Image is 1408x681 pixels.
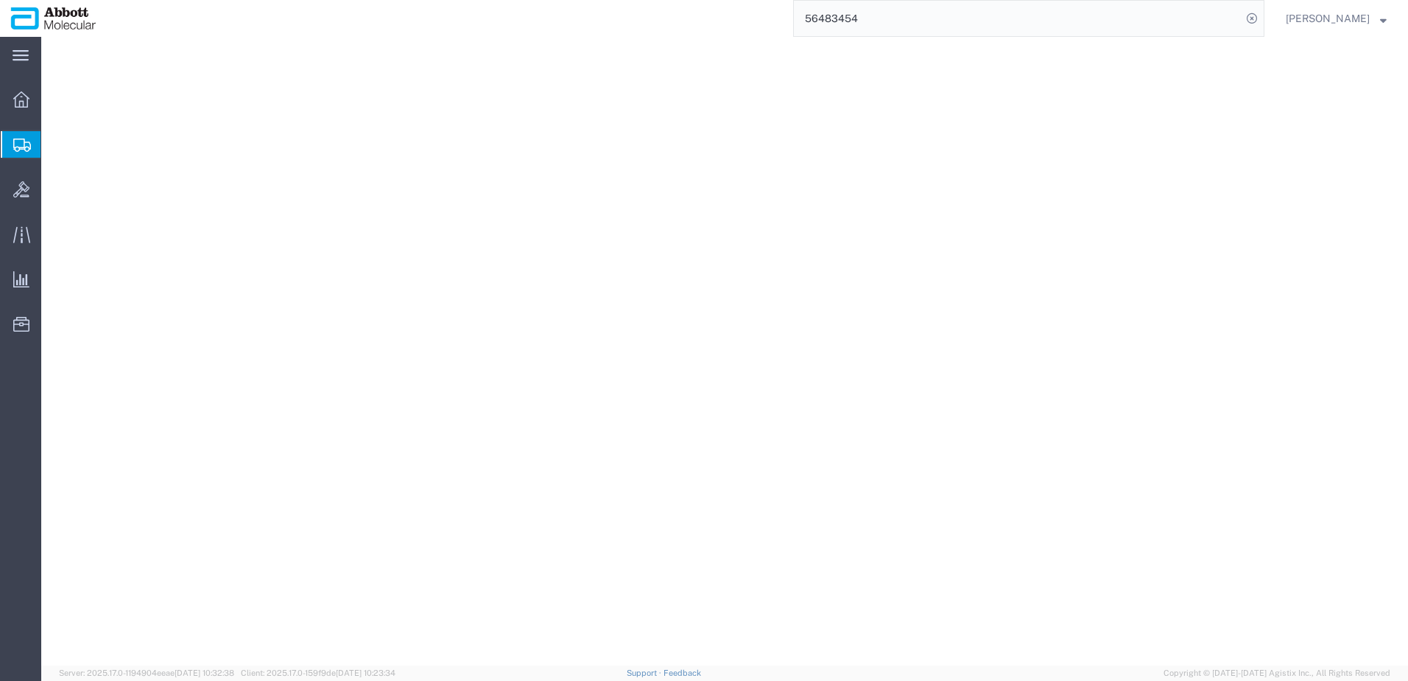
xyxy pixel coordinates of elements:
[59,668,234,677] span: Server: 2025.17.0-1194904eeae
[627,668,663,677] a: Support
[41,37,1408,666] iframe: FS Legacy Container
[241,668,395,677] span: Client: 2025.17.0-159f9de
[336,668,395,677] span: [DATE] 10:23:34
[1286,10,1370,27] span: Raza Khan
[663,668,701,677] a: Feedback
[10,7,96,29] img: logo
[175,668,234,677] span: [DATE] 10:32:38
[1285,10,1387,27] button: [PERSON_NAME]
[794,1,1242,36] input: Search for shipment number, reference number
[1164,667,1390,680] span: Copyright © [DATE]-[DATE] Agistix Inc., All Rights Reserved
